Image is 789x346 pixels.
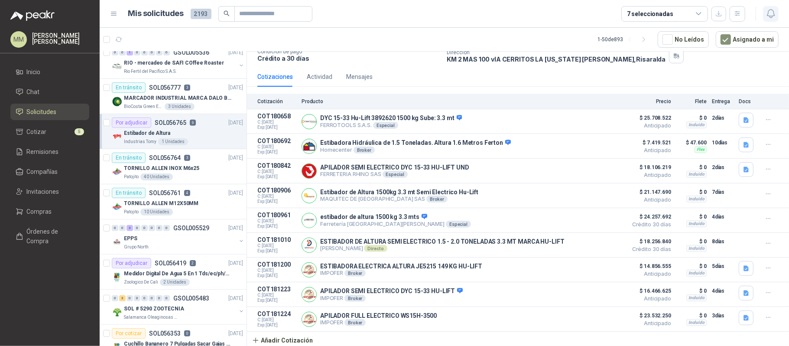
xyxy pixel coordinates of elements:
[364,245,387,252] div: Directo
[10,10,55,21] img: Logo peakr
[257,317,296,323] span: C: [DATE]
[302,263,316,277] img: Company Logo
[628,173,671,178] span: Anticipado
[124,270,232,278] p: Medidor Digital De Agua 5 En 1 Tds/ec/ph/salinidad/temperatu
[686,220,707,227] div: Incluido
[149,49,155,55] div: 0
[124,59,224,67] p: RIO - mercadeo de SAFI COffee Roaster
[112,237,122,247] img: Company Logo
[257,261,296,268] p: COT181200
[628,162,671,173] span: $ 18.106.219
[320,189,478,196] p: Estibador de Altura 1500kg 3.3 mt Semi Electrico Hu-Lift
[124,129,170,137] p: Estibador de Altura
[257,187,296,194] p: COT180906
[184,330,190,336] p: 0
[10,223,89,249] a: Órdenes de Compra
[628,310,671,321] span: $ 23.532.250
[628,123,671,128] span: Anticipado
[628,212,671,222] span: $ 24.257.692
[141,225,148,231] div: 0
[124,209,139,215] p: Patojito
[158,138,188,145] div: 1 Unidades
[112,153,146,163] div: En tránsito
[163,295,170,301] div: 0
[257,293,296,298] span: C: [DATE]
[124,235,137,243] p: EPPS
[134,49,140,55] div: 0
[320,114,462,122] p: DYC 15-33 Hu-Lift 3892620 1500 kg Sube: 3.3 mt
[124,68,177,75] p: Rio Fertil del Pacífico S.A.S.
[112,188,146,198] div: En tránsito
[628,261,671,271] span: $ 14.856.555
[10,163,89,180] a: Compañías
[127,49,133,55] div: 1
[676,187,707,197] p: $ 0
[628,296,671,301] span: Anticipado
[658,31,709,48] button: No Leídos
[320,213,471,221] p: estibador de altura 1500 kg 3.3 mts
[155,120,186,126] p: SOL056765
[712,286,734,296] p: 4 días
[344,319,366,326] div: Broker
[257,162,296,169] p: COT180842
[112,258,151,268] div: Por adjudicar
[257,144,296,150] span: C: [DATE]
[628,222,671,227] span: Crédito 30 días
[134,225,140,231] div: 0
[257,49,440,55] p: Condición de pago
[112,293,245,321] a: 0 3 0 0 0 0 0 0 GSOL005483[DATE] Company LogoSOL # 5290 ZOOTECNIASalamanca Oleaginosas SAS
[676,310,707,321] p: $ 0
[27,207,52,216] span: Compras
[695,146,707,153] div: Flex
[27,127,47,137] span: Cotizar
[112,202,122,212] img: Company Logo
[149,85,181,91] p: SOL056777
[119,295,126,301] div: 3
[228,330,243,338] p: [DATE]
[257,323,296,328] span: Exp: [DATE]
[320,312,437,319] p: APILADOR FULL ELECTRICO WS15H-3500
[628,187,671,197] span: $ 21.147.690
[32,33,89,45] p: [PERSON_NAME] [PERSON_NAME]
[344,270,366,277] div: Broker
[676,261,707,271] p: $ 0
[628,98,671,104] p: Precio
[302,164,316,178] img: Company Logo
[373,122,398,129] div: Especial
[149,155,181,161] p: SOL056764
[257,72,293,82] div: Cotizaciones
[112,166,122,177] img: Company Logo
[27,67,41,77] span: Inicio
[686,196,707,202] div: Incluido
[163,225,170,231] div: 0
[257,219,296,224] span: C: [DATE]
[257,98,296,104] p: Cotización
[112,82,146,93] div: En tránsito
[128,7,184,20] h1: Mis solicitudes
[224,10,230,16] span: search
[628,137,671,148] span: $ 7.419.521
[27,147,59,157] span: Remisiones
[124,173,139,180] p: Patojito
[320,319,437,326] p: IMPOFER
[257,236,296,243] p: COT181010
[112,328,146,339] div: Por cotizar
[228,224,243,232] p: [DATE]
[628,247,671,252] span: Crédito 30 días
[27,87,40,97] span: Chat
[628,286,671,296] span: $ 16.466.625
[119,49,126,55] div: 0
[191,9,211,19] span: 2193
[10,124,89,140] a: Cotizar5
[686,294,707,301] div: Incluido
[141,295,148,301] div: 0
[184,85,190,91] p: 3
[257,169,296,174] span: C: [DATE]
[124,164,199,173] p: TORNILLO ALLEN INOX M6x25
[320,238,565,245] p: ESTIBADOR DE ALTURA SEMI ELECTRICO 1.5 - 2.0 TONELADAS 3.3 MT MARCA HU-LIFT
[627,9,673,19] div: 7 seleccionadas
[739,98,756,104] p: Docs
[27,167,58,176] span: Compañías
[127,295,133,301] div: 0
[228,294,243,303] p: [DATE]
